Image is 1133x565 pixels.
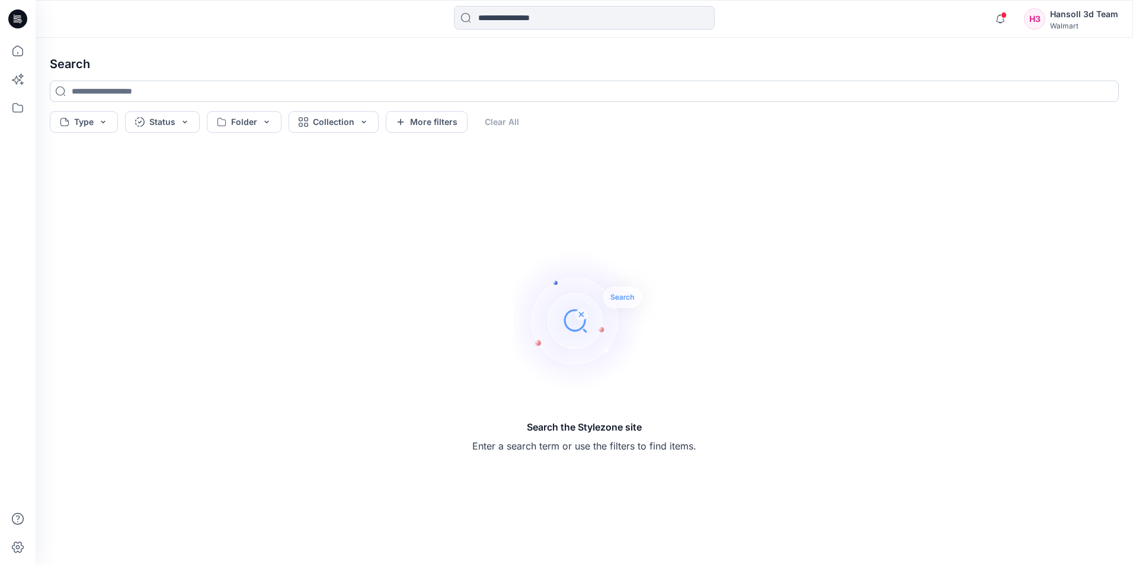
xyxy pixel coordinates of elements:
button: Folder [207,111,281,133]
button: Collection [289,111,379,133]
button: Status [125,111,200,133]
div: H3 [1024,8,1045,30]
div: Walmart [1050,21,1118,30]
img: Search the Stylezone site [513,249,655,391]
button: More filters [386,111,468,133]
button: Type [50,111,118,133]
h5: Search the Stylezone site [472,420,696,434]
div: Hansoll 3d Team [1050,7,1118,21]
p: Enter a search term or use the filters to find items. [472,439,696,453]
h4: Search [40,47,1128,81]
